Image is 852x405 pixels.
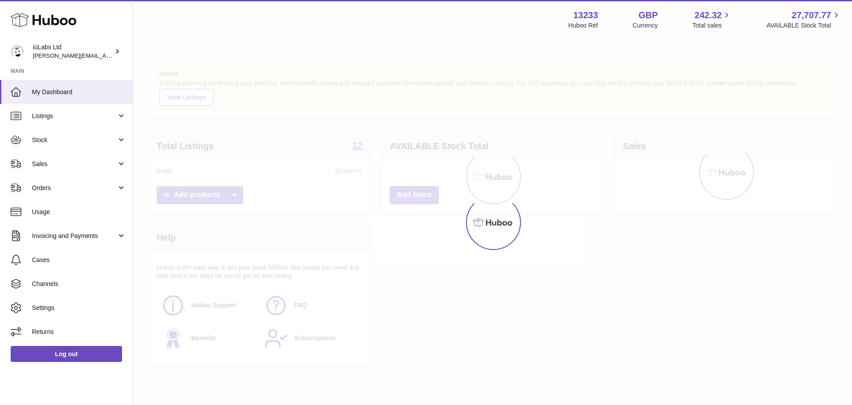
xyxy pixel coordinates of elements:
a: Log out [11,346,122,362]
span: Settings [32,304,126,312]
span: My Dashboard [32,88,126,96]
span: Invoicing and Payments [32,232,117,240]
span: 242.32 [694,9,722,21]
a: 242.32 Total sales [692,9,732,30]
span: AVAILABLE Stock Total [766,21,841,30]
span: Total sales [692,21,732,30]
a: 27,707.77 AVAILABLE Stock Total [766,9,841,30]
strong: GBP [639,9,658,21]
div: Currency [633,21,658,30]
div: Huboo Ref [568,21,598,30]
span: [PERSON_NAME][EMAIL_ADDRESS][DOMAIN_NAME] [33,52,178,59]
span: Sales [32,160,117,168]
span: Cases [32,256,126,264]
strong: 13233 [573,9,598,21]
span: Stock [32,136,117,144]
span: 27,707.77 [792,9,831,21]
span: Usage [32,208,126,216]
span: Orders [32,184,117,192]
div: iüLabs Ltd [33,43,113,60]
span: Channels [32,280,126,288]
span: Listings [32,112,117,120]
img: annunziata@iulabs.co [11,45,24,58]
span: Returns [32,328,126,336]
